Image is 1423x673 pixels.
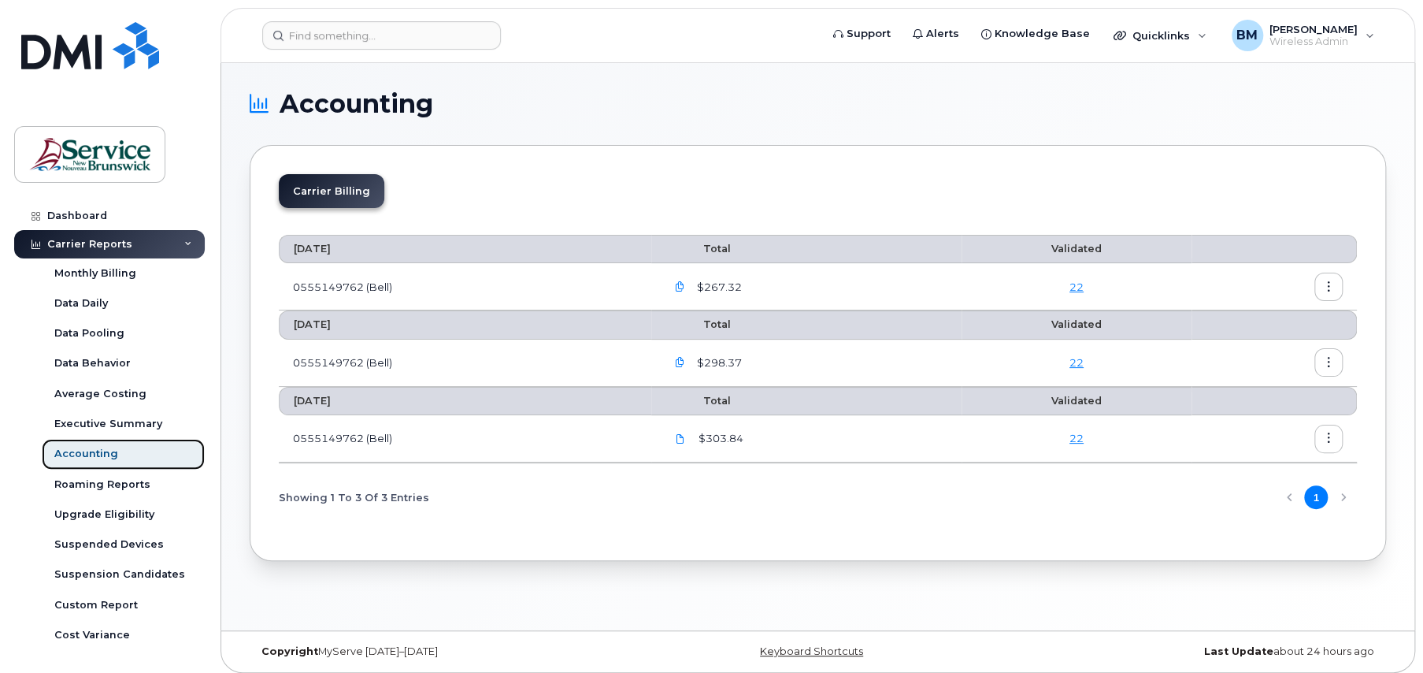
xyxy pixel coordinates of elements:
a: Keyboard Shortcuts [760,645,863,657]
div: about 24 hours ago [1007,645,1386,658]
a: PDF_555149762_005_0000000000.pdf [665,425,695,452]
span: $303.84 [695,431,743,446]
th: Validated [962,310,1191,339]
span: Showing 1 To 3 Of 3 Entries [279,485,429,509]
span: $298.37 [694,355,742,370]
span: Total [665,243,731,255]
strong: Copyright [261,645,318,657]
strong: Last Update [1204,645,1273,657]
span: $267.32 [694,280,742,295]
button: Page 1 [1304,485,1328,509]
span: Total [665,395,731,407]
td: 0555149762 (Bell) [279,415,651,463]
th: [DATE] [279,235,651,263]
div: MyServe [DATE]–[DATE] [250,645,628,658]
td: 0555149762 (Bell) [279,263,651,310]
span: Total [665,318,731,330]
a: 22 [1069,432,1084,444]
a: 22 [1069,281,1084,293]
th: Validated [962,387,1191,415]
th: Validated [962,235,1191,263]
span: Accounting [280,92,433,116]
a: 22 [1069,356,1084,369]
th: [DATE] [279,387,651,415]
th: [DATE] [279,310,651,339]
td: 0555149762 (Bell) [279,340,651,387]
